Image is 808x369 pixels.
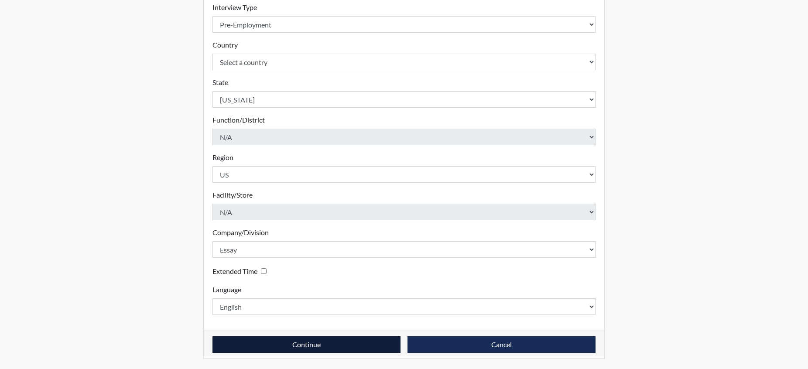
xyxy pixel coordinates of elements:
label: State [212,77,228,88]
label: Region [212,152,233,163]
label: Extended Time [212,266,257,277]
label: Language [212,284,241,295]
div: Checking this box will provide the interviewee with an accomodation of extra time to answer each ... [212,265,270,277]
label: Facility/Store [212,190,253,200]
label: Function/District [212,115,265,125]
label: Country [212,40,238,50]
button: Continue [212,336,401,353]
label: Interview Type [212,2,257,13]
button: Cancel [407,336,596,353]
label: Company/Division [212,227,269,238]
